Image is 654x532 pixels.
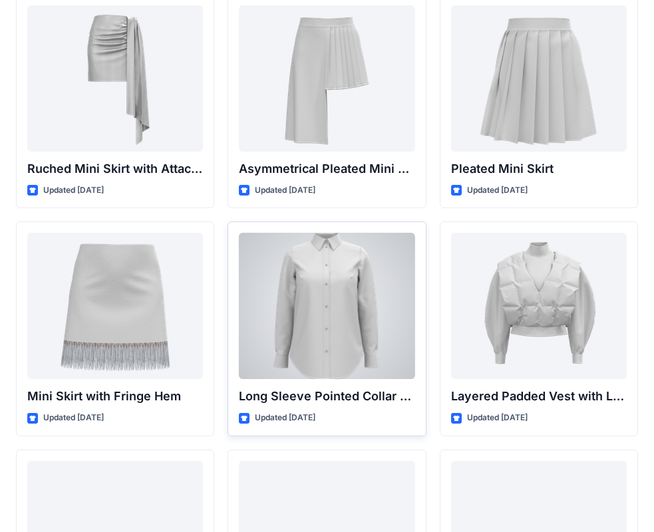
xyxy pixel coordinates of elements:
p: Ruched Mini Skirt with Attached Draped Panel [27,160,203,178]
p: Asymmetrical Pleated Mini Skirt with Drape [239,160,414,178]
p: Mini Skirt with Fringe Hem [27,387,203,406]
a: Long Sleeve Pointed Collar Button-Up Shirt [239,233,414,379]
a: Pleated Mini Skirt [451,5,627,152]
p: Pleated Mini Skirt [451,160,627,178]
a: Layered Padded Vest with Long Sleeve Top [451,233,627,379]
a: Mini Skirt with Fringe Hem [27,233,203,379]
p: Updated [DATE] [467,184,528,198]
p: Long Sleeve Pointed Collar Button-Up Shirt [239,387,414,406]
p: Updated [DATE] [255,184,315,198]
p: Updated [DATE] [255,411,315,425]
p: Updated [DATE] [43,184,104,198]
a: Asymmetrical Pleated Mini Skirt with Drape [239,5,414,152]
a: Ruched Mini Skirt with Attached Draped Panel [27,5,203,152]
p: Layered Padded Vest with Long Sleeve Top [451,387,627,406]
p: Updated [DATE] [43,411,104,425]
p: Updated [DATE] [467,411,528,425]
